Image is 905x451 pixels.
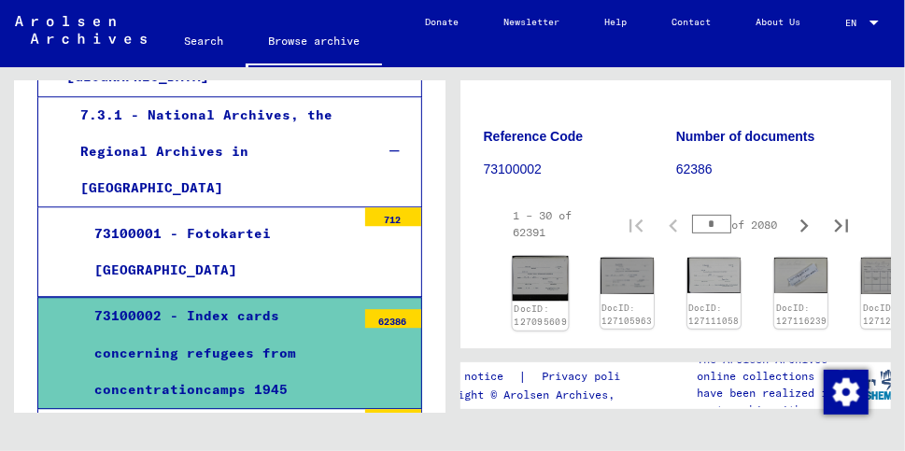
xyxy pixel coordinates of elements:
img: Zustimmung ändern [824,370,869,415]
div: 1 – 30 of 62391 [514,207,588,241]
a: DocID: 127105963 [601,303,652,326]
a: DocID: 127116239 [776,303,827,326]
a: Legal notice [425,367,518,387]
a: Browse archive [246,19,382,67]
a: Search [162,19,246,63]
div: 7.3.1 - National Archives, the Regional Archives in [GEOGRAPHIC_DATA] [66,97,359,207]
b: Number of documents [676,129,815,144]
b: Reference Code [484,129,584,144]
button: First page [617,205,655,243]
mat-select-trigger: EN [845,17,856,29]
button: Last page [823,205,860,243]
div: Zustimmung ändern [823,369,868,414]
p: 62386 [676,160,868,179]
p: The Arolsen Archives online collections [697,351,837,385]
img: 001.jpg [687,258,741,293]
div: 73100002 - Index cards concerning refugees from concentrationcamps 1945 [80,298,356,408]
button: Previous page [655,205,692,243]
img: 001.jpg [774,258,827,293]
div: 89 [365,409,421,428]
a: DocID: 127111058 [688,303,739,326]
div: 712 [365,207,421,226]
button: Next page [785,205,823,243]
a: DocID: 127095609 [514,303,567,328]
img: 001.jpg [512,256,568,301]
img: 001.jpg [601,258,654,293]
div: | [425,367,656,387]
div: 73100001 - Fotokartei [GEOGRAPHIC_DATA] [80,216,356,289]
p: 73100002 [484,160,675,179]
img: Arolsen_neg.svg [15,16,147,44]
p: Copyright © Arolsen Archives, 2021 [425,387,656,403]
div: 62386 [365,309,421,328]
div: of 2080 [692,216,785,233]
a: Privacy policy [527,367,656,387]
p: have been realized in partnership with [697,385,837,418]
